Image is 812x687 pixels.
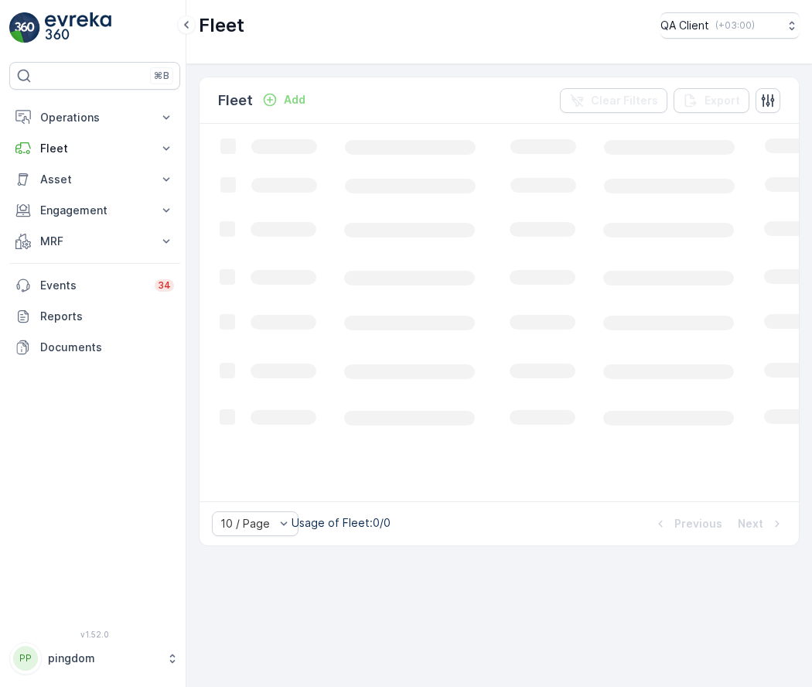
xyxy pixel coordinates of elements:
[9,12,40,43] img: logo
[9,195,180,226] button: Engagement
[45,12,111,43] img: logo_light-DOdMpM7g.png
[736,514,786,533] button: Next
[199,13,244,38] p: Fleet
[9,133,180,164] button: Fleet
[660,12,800,39] button: QA Client(+03:00)
[9,630,180,639] span: v 1.52.0
[40,203,149,218] p: Engagement
[715,19,755,32] p: ( +03:00 )
[560,88,667,113] button: Clear Filters
[9,102,180,133] button: Operations
[591,93,658,108] p: Clear Filters
[48,651,159,666] p: pingdom
[40,340,174,355] p: Documents
[284,92,305,108] p: Add
[660,18,709,33] p: QA Client
[9,226,180,257] button: MRF
[9,270,180,301] a: Events34
[154,70,169,82] p: ⌘B
[651,514,724,533] button: Previous
[705,93,740,108] p: Export
[40,278,145,293] p: Events
[9,164,180,195] button: Asset
[40,309,174,324] p: Reports
[13,646,38,671] div: PP
[292,515,391,531] p: Usage of Fleet : 0/0
[40,141,149,156] p: Fleet
[674,88,749,113] button: Export
[9,642,180,675] button: PPpingdom
[218,90,253,111] p: Fleet
[674,516,722,531] p: Previous
[738,516,763,531] p: Next
[40,234,149,249] p: MRF
[158,279,171,292] p: 34
[256,91,312,109] button: Add
[40,110,149,125] p: Operations
[9,332,180,363] a: Documents
[40,172,149,187] p: Asset
[9,301,180,332] a: Reports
